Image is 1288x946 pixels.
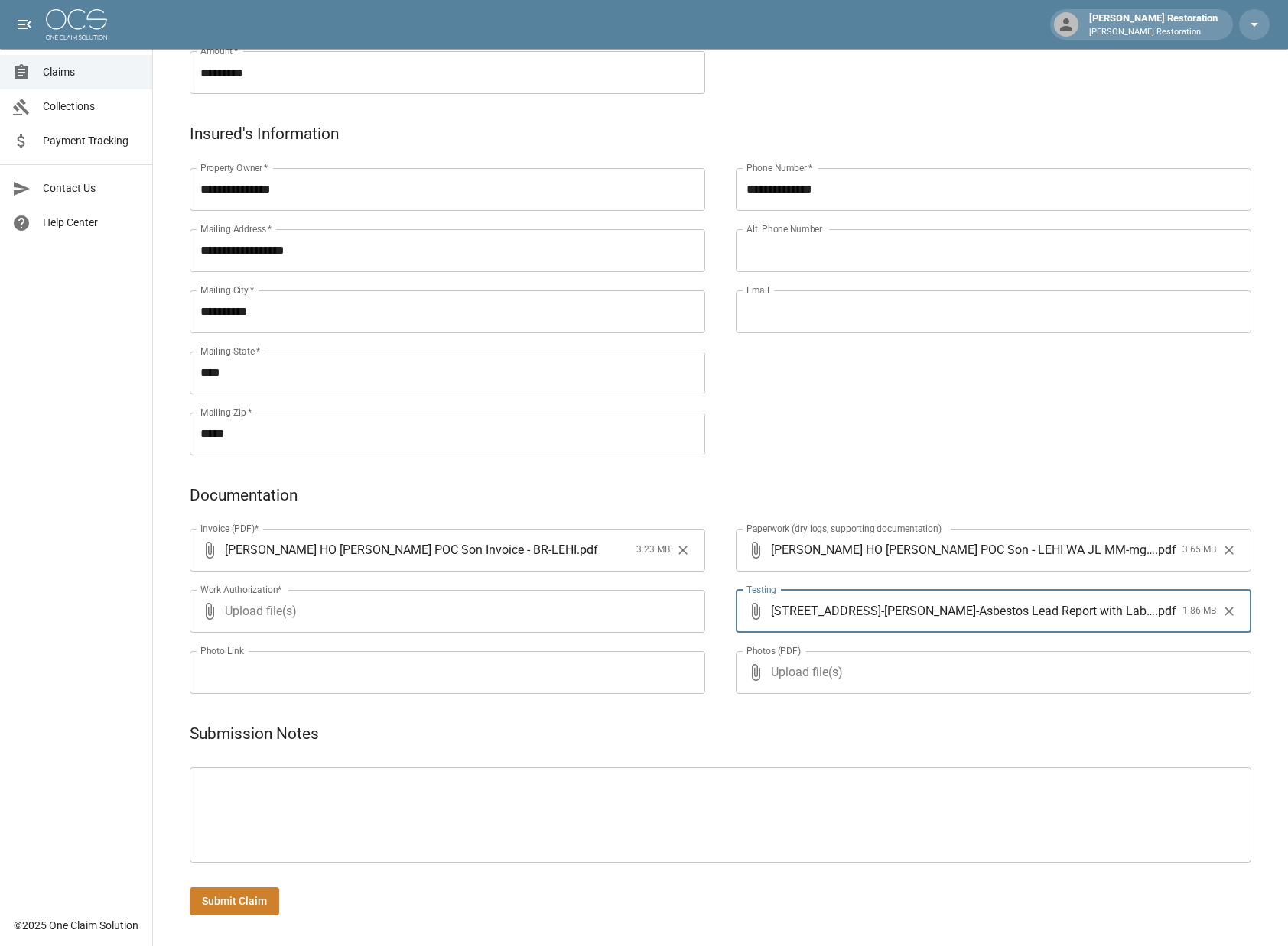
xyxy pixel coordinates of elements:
[200,44,239,57] label: Amount
[14,918,138,933] div: © 2025 One Claim Solution
[1155,541,1176,559] span: . pdf
[200,345,260,358] label: Mailing State
[200,406,252,419] label: Mailing Zip
[746,222,822,235] label: Alt. Phone Number
[200,522,259,535] label: Invoice (PDF)*
[1155,602,1176,620] span: . pdf
[43,64,140,80] span: Claims
[43,133,140,149] span: Payment Tracking
[672,539,694,562] button: Clear
[225,590,664,633] span: Upload file(s)
[200,283,255,296] label: Mailing City
[577,541,598,559] span: . pdf
[1089,26,1218,39] p: [PERSON_NAME] Restoration
[746,644,801,657] label: Photos (PDF)
[746,283,769,296] label: Email
[200,222,272,235] label: Mailing Address
[43,99,140,115] span: Collections
[1182,543,1216,558] span: 3.65 MB
[1083,11,1224,38] div: [PERSON_NAME] Restoration
[200,161,268,174] label: Property Owner
[46,9,107,40] img: ocs-logo-white-transparent.png
[190,887,279,915] button: Submit Claim
[43,180,140,196] span: Contact Us
[1218,539,1241,562] button: Clear
[200,583,282,596] label: Work Authorization*
[1182,604,1216,619] span: 1.86 MB
[636,543,670,558] span: 3.23 MB
[9,9,40,40] button: open drawer
[1218,600,1241,623] button: Clear
[746,583,776,596] label: Testing
[771,541,1155,559] span: [PERSON_NAME] HO [PERSON_NAME] POC Son - LEHI WA JL MM-mg00suizvt4keg3u
[746,161,812,174] label: Phone Number
[771,651,1210,694] span: Upload file(s)
[43,215,140,231] span: Help Center
[771,602,1155,620] span: [STREET_ADDRESS]-[PERSON_NAME]-Asbestos Lead Report with Lab Data 58294-mf4kvje83mxou0lz
[200,644,244,657] label: Photo Link
[746,522,942,535] label: Paperwork (dry logs, supporting documentation)
[225,541,577,559] span: [PERSON_NAME] HO [PERSON_NAME] POC Son Invoice - BR-LEHI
